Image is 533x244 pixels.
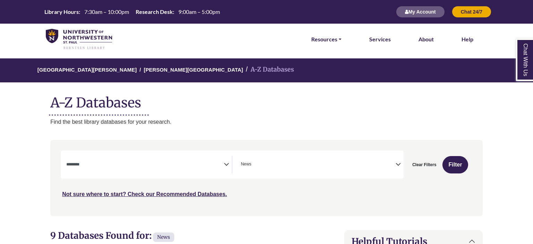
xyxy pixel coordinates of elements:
h1: A-Z Databases [50,89,483,111]
button: Chat 24/7 [452,6,491,18]
a: [GEOGRAPHIC_DATA][PERSON_NAME] [37,66,137,73]
li: A-Z Databases [243,65,294,75]
a: Not sure where to start? Check our Recommended Databases. [62,191,227,197]
span: 9:00am – 5:00pm [178,8,220,15]
button: Submit for Search Results [442,156,468,173]
li: News [238,161,251,168]
th: Research Desk: [133,8,175,15]
textarea: Search [253,162,256,168]
a: About [418,35,434,44]
nav: breadcrumb [50,58,483,82]
table: Hours Today [42,8,223,15]
a: Chat 24/7 [452,9,491,15]
a: Help [462,35,473,44]
img: library_home [46,29,112,50]
span: News [153,233,174,242]
p: Find the best library databases for your research. [50,117,483,127]
a: Hours Today [42,8,223,16]
nav: Search filters [50,140,483,216]
a: My Account [396,9,445,15]
th: Library Hours: [42,8,81,15]
button: Clear Filters [408,156,441,173]
span: 9 Databases Found for: [50,230,152,241]
span: News [241,161,251,168]
a: [PERSON_NAME][GEOGRAPHIC_DATA] [144,66,243,73]
a: Resources [311,35,341,44]
button: My Account [396,6,445,18]
a: Services [369,35,391,44]
textarea: Search [66,162,224,168]
span: 7:30am – 10:00pm [84,8,129,15]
